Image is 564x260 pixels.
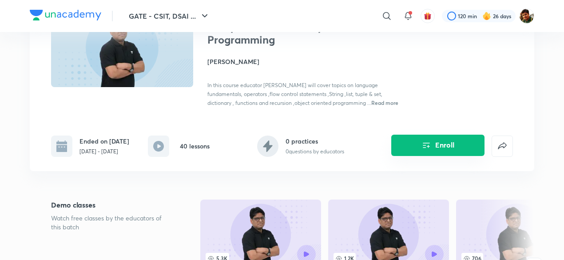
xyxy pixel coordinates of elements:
img: Thumbnail [50,6,195,88]
img: SUVRO [519,8,534,24]
h6: 0 practices [286,136,344,146]
h6: 40 lessons [180,141,210,151]
p: Watch free classes by the educators of this batch [51,214,172,232]
h1: Complete Course on Python Programming [207,20,353,46]
a: Company Logo [30,10,101,23]
h5: Demo classes [51,200,172,210]
span: In this course educator [PERSON_NAME] will cover topics on language fundamentals, operators ,flow... [207,82,382,106]
span: Read more [371,99,398,106]
h6: Ended on [DATE] [79,136,129,146]
p: 0 questions by educators [286,148,344,156]
p: [DATE] - [DATE] [79,148,129,156]
button: false [492,136,513,157]
img: avatar [424,12,432,20]
img: streak [482,12,491,20]
button: Enroll [391,135,485,156]
button: avatar [421,9,435,23]
h4: [PERSON_NAME] [207,57,406,66]
button: GATE - CSIT, DSAI ... [123,7,215,25]
img: Company Logo [30,10,101,20]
